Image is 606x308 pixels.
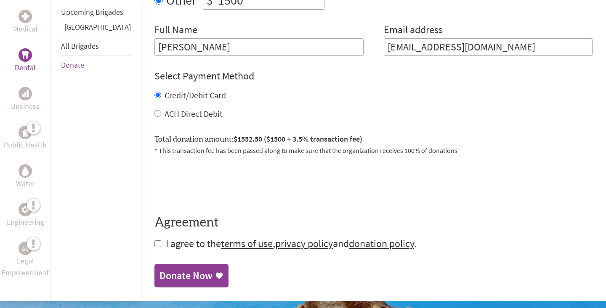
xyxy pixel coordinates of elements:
input: Enter Full Name [154,38,364,56]
li: Donate [61,56,131,74]
label: Credit/Debit Card [165,90,226,100]
a: privacy policy [275,237,333,250]
label: Full Name [154,23,197,38]
p: Legal Empowerment [2,255,49,279]
p: * This transaction fee has been passed along to make sure that the organization receives 100% of ... [154,145,593,155]
a: [GEOGRAPHIC_DATA] [64,22,131,32]
input: Your Email [384,38,593,56]
div: Business [19,87,32,100]
img: Legal Empowerment [22,246,29,251]
img: Business [22,90,29,97]
a: Legal EmpowermentLegal Empowerment [2,242,49,279]
a: MedicalMedical [13,10,37,35]
label: ACH Direct Debit [165,108,223,119]
div: Engineering [19,203,32,216]
div: Public Health [19,126,32,139]
span: I agree to the , and . [166,237,417,250]
img: Public Health [22,128,29,137]
a: Public HealthPublic Health [4,126,47,151]
p: Public Health [4,139,47,151]
a: donation policy [349,237,414,250]
p: Medical [13,23,37,35]
a: Upcoming Brigades [61,7,123,17]
div: Donate Now [159,269,213,282]
p: Engineering [7,216,44,228]
img: Medical [22,13,29,20]
label: Total donation amount: [154,133,362,145]
iframe: reCAPTCHA [154,166,282,198]
p: Business [11,100,40,112]
div: Water [19,164,32,178]
img: Water [22,166,29,176]
li: Panama [61,21,131,37]
img: Dental [22,51,29,59]
label: Email address [384,23,443,38]
li: Upcoming Brigades [61,3,131,21]
a: All Brigades [61,41,99,51]
h4: Select Payment Method [154,69,593,83]
a: EngineeringEngineering [7,203,44,228]
p: Dental [15,62,36,74]
a: Donate Now [154,264,229,287]
div: Dental [19,48,32,62]
a: Donate [61,60,84,70]
a: terms of use [221,237,273,250]
a: BusinessBusiness [11,87,40,112]
img: Engineering [22,206,29,213]
div: Legal Empowerment [19,242,32,255]
p: Water [16,178,35,190]
a: DentalDental [15,48,36,74]
li: All Brigades [61,37,131,56]
div: Medical [19,10,32,23]
a: WaterWater [16,164,35,190]
span: $1552.50 ($1500 + 3.5% transaction fee) [234,134,362,144]
h4: Agreement [154,215,593,230]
